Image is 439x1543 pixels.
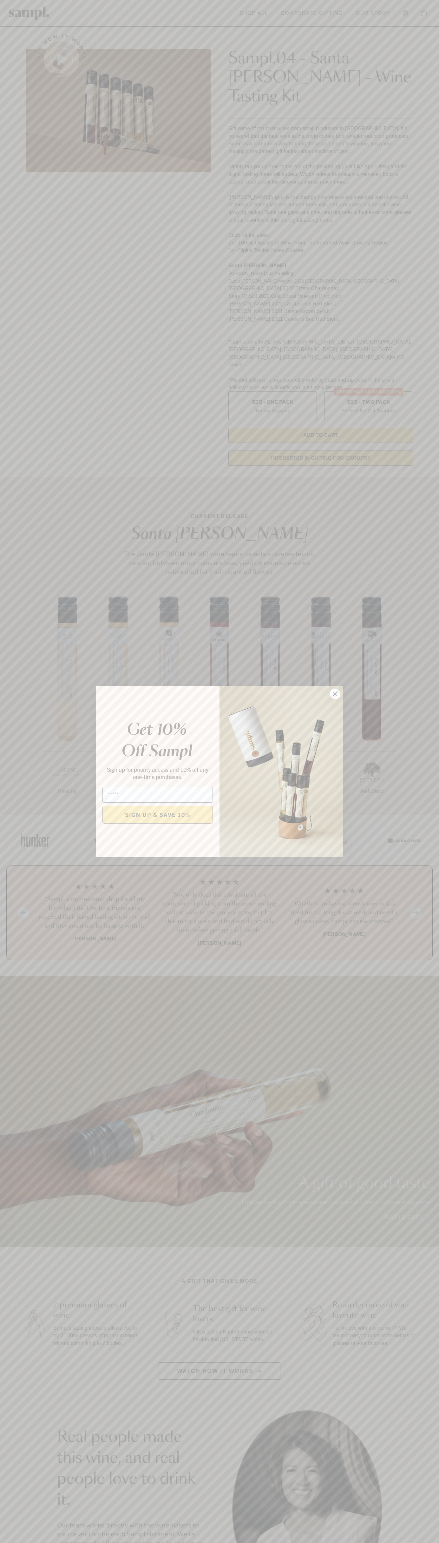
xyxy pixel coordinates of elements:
button: Close dialog [330,688,341,699]
span: Sign up for priority access and 10% off any one-time purchases. [107,766,208,780]
img: 96933287-25a1-481a-a6d8-4dd623390dc6.png [219,686,343,857]
em: Get 10% Off Sampl [121,723,192,759]
input: Email [102,787,213,803]
button: SIGN UP & SAVE 10% [102,806,213,824]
